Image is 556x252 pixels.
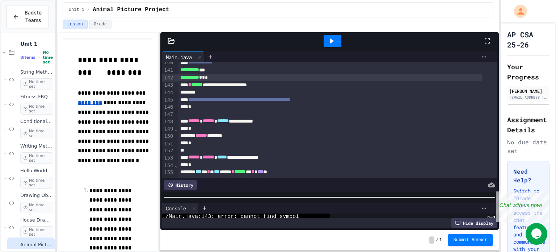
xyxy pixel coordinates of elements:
span: Conditionals Classwork [20,119,53,125]
h2: Your Progress [507,62,549,82]
span: No time set [20,226,53,238]
span: Writing Methods [20,143,53,149]
span: Fitness FRQ [20,94,53,100]
iframe: chat widget [496,191,549,222]
span: Unit 1 [20,41,53,47]
div: [PERSON_NAME] [509,88,547,94]
span: Hello World [20,168,53,174]
span: No time set [20,128,53,139]
span: House Drawing Classwork [20,217,53,223]
button: Lesson [63,20,88,29]
span: / [87,7,90,13]
span: String Methods Examples [20,69,53,75]
span: No time set [20,202,53,213]
button: Submit Answer [448,234,493,246]
span: - [429,236,434,244]
button: Back to Teams [7,5,49,28]
span: No time set [20,177,53,189]
span: • [38,54,40,60]
div: [EMAIL_ADDRESS][DOMAIN_NAME] [509,95,547,100]
span: No time set [43,50,53,65]
h3: Need Help? [513,167,543,185]
span: Animal Picture Project [93,5,169,14]
div: My Account [506,3,529,20]
div: No due date set [507,138,549,155]
h2: Assignment Details [507,115,549,135]
span: 8 items [20,55,35,60]
span: No time set [20,78,53,90]
span: Submit Answer [454,237,488,243]
span: Back to Teams [24,9,43,24]
span: Drawing Objects in Java - HW Playposit Code [20,193,53,199]
span: Unit 1 [69,7,84,13]
span: No time set [20,152,53,164]
iframe: chat widget [526,223,549,245]
span: No time set [20,103,53,115]
span: / [436,237,438,243]
h1: AP CSA 25-26 [507,29,549,50]
span: Animal Picture Project [20,242,53,248]
button: Grade [89,20,111,29]
span: 1 [439,237,442,243]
